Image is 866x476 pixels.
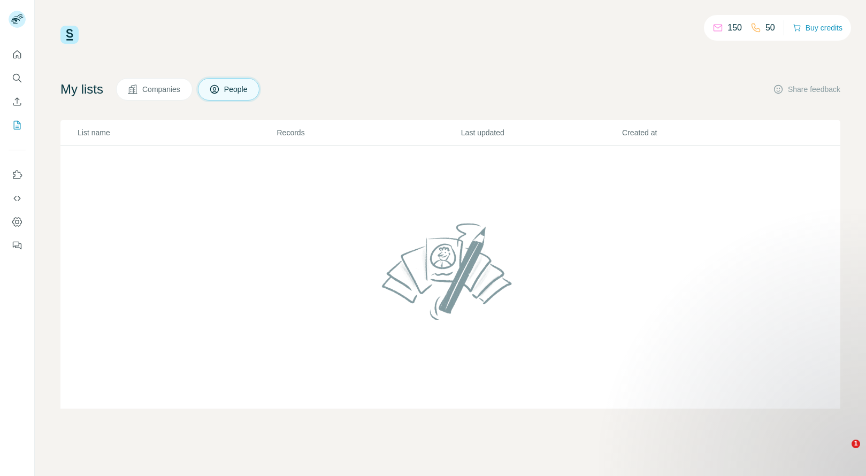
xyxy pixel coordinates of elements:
p: Created at [622,127,782,138]
p: 150 [727,21,742,34]
button: Use Surfe API [9,189,26,208]
p: Records [277,127,460,138]
span: Companies [142,84,181,95]
button: Buy credits [793,20,842,35]
span: People [224,84,249,95]
p: 50 [765,21,775,34]
iframe: Intercom live chat [830,440,855,465]
button: Feedback [9,236,26,255]
span: 1 [852,440,860,448]
p: List name [78,127,276,138]
button: Search [9,68,26,88]
button: Quick start [9,45,26,64]
p: Last updated [461,127,621,138]
button: Share feedback [773,84,840,95]
button: Dashboard [9,212,26,232]
h4: My lists [60,81,103,98]
button: Enrich CSV [9,92,26,111]
button: Use Surfe on LinkedIn [9,165,26,185]
button: My lists [9,116,26,135]
img: No lists found [378,214,523,328]
img: Surfe Logo [60,26,79,44]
